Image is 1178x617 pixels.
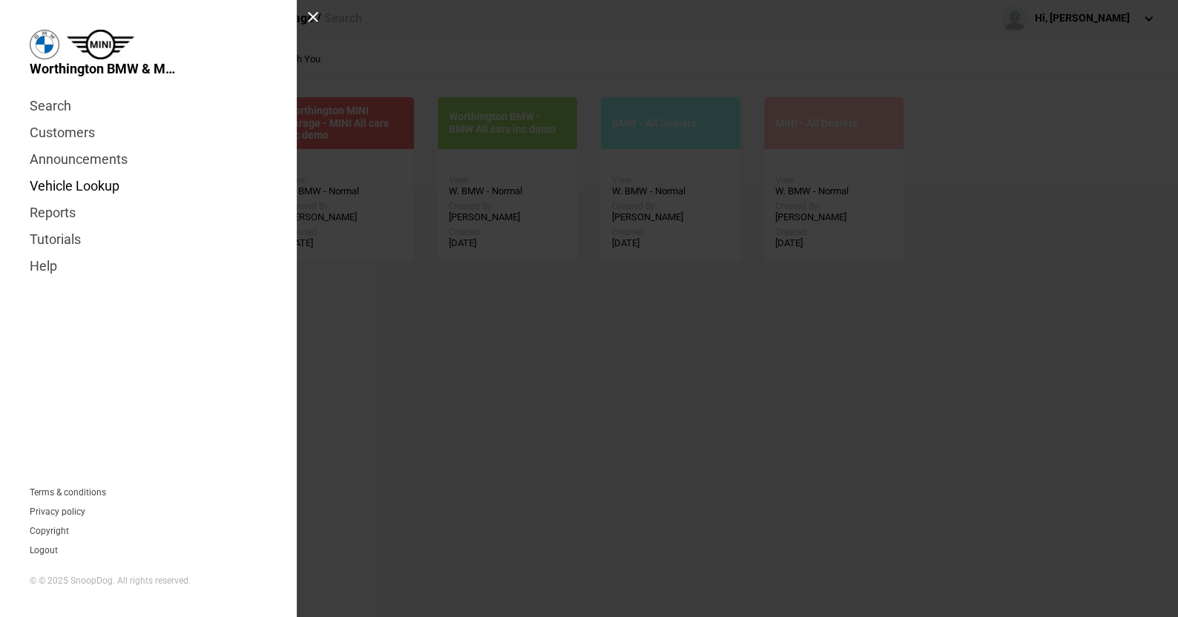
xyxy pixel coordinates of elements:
[30,199,267,226] a: Reports
[30,575,267,587] div: © © 2025 SnoopDog. All rights reserved.
[30,253,267,280] a: Help
[67,30,134,59] img: mini.png
[30,30,59,59] img: bmw.png
[30,59,178,78] span: Worthington BMW & MINI Garage
[30,93,267,119] a: Search
[30,173,267,199] a: Vehicle Lookup
[30,226,267,253] a: Tutorials
[30,119,267,146] a: Customers
[30,146,267,173] a: Announcements
[30,488,106,497] a: Terms & conditions
[30,527,69,535] a: Copyright
[30,507,85,516] a: Privacy policy
[30,546,58,555] button: Logout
